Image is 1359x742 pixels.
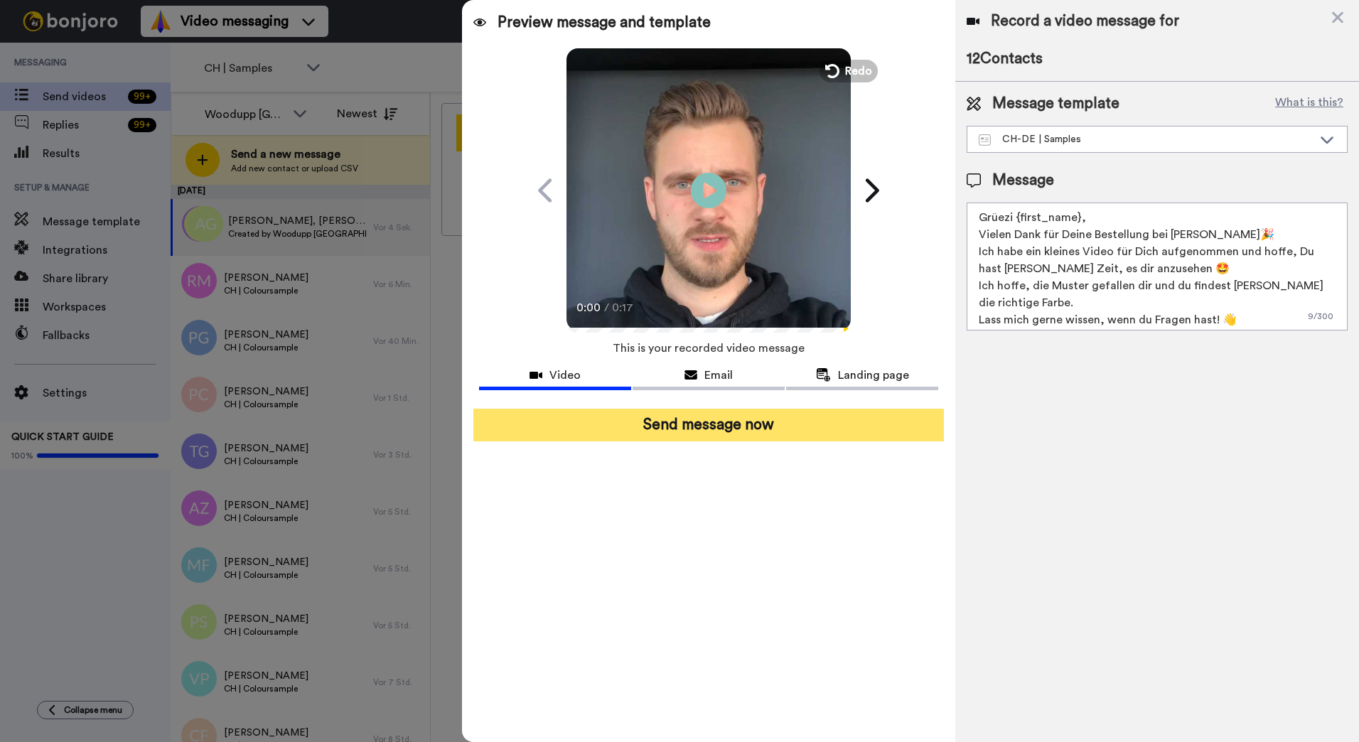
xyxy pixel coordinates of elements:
[992,170,1054,191] span: Message
[613,333,805,364] span: This is your recorded video message
[604,299,609,316] span: /
[549,367,581,384] span: Video
[979,134,991,146] img: Message-temps.svg
[612,299,637,316] span: 0:17
[979,132,1313,146] div: CH-DE | Samples
[992,93,1119,114] span: Message template
[967,203,1348,330] textarea: Grüezi {first_name}, Vielen Dank für Deine Bestellung bei [PERSON_NAME]🎉 Ich habe ein kleines Vid...
[838,367,909,384] span: Landing page
[576,299,601,316] span: 0:00
[1271,93,1348,114] button: What is this?
[473,409,944,441] button: Send message now
[704,367,733,384] span: Email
